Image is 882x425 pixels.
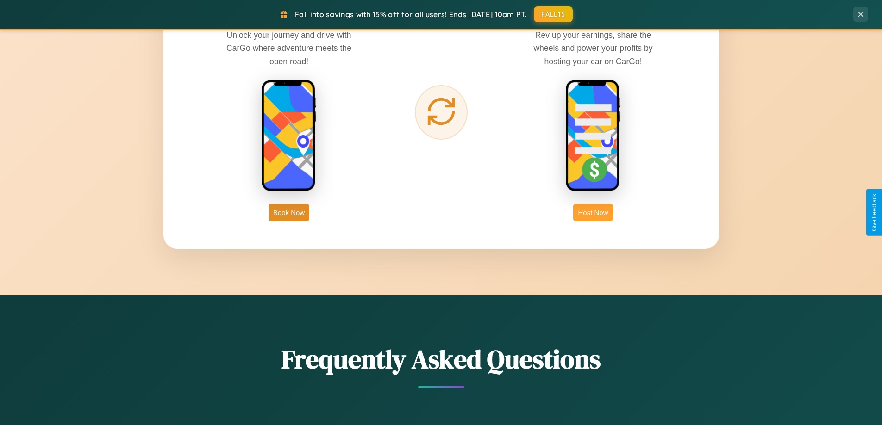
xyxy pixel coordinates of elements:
button: Host Now [573,204,613,221]
h2: Frequently Asked Questions [163,341,719,377]
div: Give Feedback [871,194,877,231]
p: Rev up your earnings, share the wheels and power your profits by hosting your car on CarGo! [524,29,663,68]
span: Fall into savings with 15% off for all users! Ends [DATE] 10am PT. [295,10,527,19]
button: Book Now [269,204,309,221]
button: FALL15 [534,6,573,22]
img: rent phone [261,80,317,192]
p: Unlock your journey and drive with CarGo where adventure meets the open road! [219,29,358,68]
img: host phone [565,80,621,192]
